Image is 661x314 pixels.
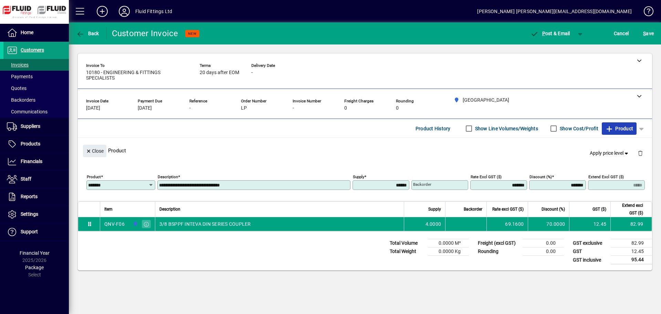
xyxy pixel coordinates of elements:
td: 0.00 [523,239,564,247]
span: Rate excl GST ($) [492,205,524,213]
td: Total Volume [386,239,428,247]
span: Close [86,145,104,157]
td: 0.00 [523,247,564,256]
mat-label: Backorder [413,182,431,187]
span: 20 days after EOM [200,70,239,75]
a: Reports [3,188,69,205]
a: Support [3,223,69,241]
span: 4.0000 [426,221,441,227]
td: Freight (excl GST) [474,239,523,247]
div: Customer Invoice [112,28,178,39]
span: AUCKLAND [131,220,139,228]
td: GST inclusive [569,256,611,264]
a: Invoices [3,59,69,71]
button: Cancel [612,27,631,40]
span: 3/8 BSPPF INTEVA DIN SERIES COUPLER [159,221,251,227]
span: Product [605,123,633,134]
span: 0 [344,105,347,111]
td: 0.0000 M³ [428,239,469,247]
span: 10180 - ENGINEERING & FITTINGS SPECIALISTS [86,70,189,81]
a: Knowledge Base [639,1,652,24]
button: Save [641,27,655,40]
a: Communications [3,106,69,118]
span: Discount (%) [542,205,565,213]
a: Quotes [3,82,69,94]
td: 82.99 [610,217,652,231]
a: Financials [3,153,69,170]
td: 12.45 [569,217,610,231]
button: Profile [113,5,135,18]
span: Products [21,141,40,146]
td: 82.99 [611,239,652,247]
button: Delete [632,145,649,161]
td: Total Weight [386,247,428,256]
button: Product History [413,122,453,135]
mat-label: Rate excl GST ($) [471,174,502,179]
div: QNV-F06 [104,221,125,227]
span: Invoices [7,62,29,68]
span: Suppliers [21,123,40,129]
a: Suppliers [3,118,69,135]
span: Product History [416,123,451,134]
span: P [542,31,545,36]
mat-label: Extend excl GST ($) [588,174,624,179]
td: Rounding [474,247,523,256]
span: 0 [396,105,399,111]
a: Payments [3,71,69,82]
mat-label: Discount (%) [529,174,552,179]
span: Support [21,229,38,234]
span: GST ($) [592,205,606,213]
span: Home [21,30,33,35]
div: Product [78,138,652,163]
span: [DATE] [138,105,152,111]
app-page-header-button: Close [81,148,108,154]
mat-label: Description [158,174,178,179]
a: Home [3,24,69,41]
div: Fluid Fittings Ltd [135,6,172,17]
app-page-header-button: Delete [632,150,649,156]
button: Back [74,27,101,40]
span: Package [25,265,44,270]
button: Apply price level [587,147,632,160]
span: NEW [188,31,197,36]
label: Show Line Volumes/Weights [474,125,538,132]
div: 69.1600 [491,221,524,227]
span: S [643,31,646,36]
span: Communications [7,109,48,114]
span: Item [104,205,113,213]
button: Add [91,5,113,18]
span: Supply [428,205,441,213]
span: Financial Year [20,250,50,256]
span: Staff [21,176,31,182]
span: Settings [21,211,38,217]
div: [PERSON_NAME] [PERSON_NAME][EMAIL_ADDRESS][DOMAIN_NAME] [477,6,632,17]
span: Apply price level [590,150,630,157]
span: Customers [21,47,44,53]
span: LP [241,105,247,111]
span: [DATE] [86,105,100,111]
span: Back [76,31,99,36]
a: Staff [3,171,69,188]
span: - [189,105,191,111]
a: Products [3,135,69,153]
td: 0.0000 Kg [428,247,469,256]
span: Cancel [614,28,629,39]
span: Reports [21,194,38,199]
td: 12.45 [611,247,652,256]
span: Extend excl GST ($) [615,202,643,217]
mat-label: Supply [353,174,364,179]
span: Backorders [7,97,35,103]
button: Product [602,122,637,135]
button: Close [83,145,106,157]
td: GST [569,247,611,256]
app-page-header-button: Back [69,27,107,40]
td: GST exclusive [569,239,611,247]
span: - [293,105,294,111]
span: ave [643,28,654,39]
a: Settings [3,206,69,223]
span: Payments [7,74,33,79]
td: 70.0000 [528,217,569,231]
mat-label: Product [87,174,101,179]
span: - [251,70,253,75]
td: 95.44 [611,256,652,264]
